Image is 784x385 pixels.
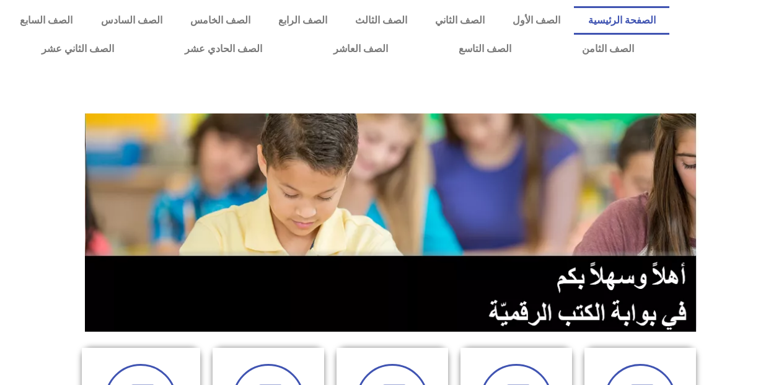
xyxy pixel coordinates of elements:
[6,35,149,63] a: الصف الثاني عشر
[87,6,176,35] a: الصف السادس
[421,6,498,35] a: الصف الثاني
[149,35,297,63] a: الصف الحادي عشر
[264,6,341,35] a: الصف الرابع
[6,6,87,35] a: الصف السابع
[423,35,547,63] a: الصف التاسع
[498,6,574,35] a: الصف الأول
[341,6,421,35] a: الصف الثالث
[574,6,669,35] a: الصفحة الرئيسية
[176,6,264,35] a: الصف الخامس
[298,35,423,63] a: الصف العاشر
[547,35,669,63] a: الصف الثامن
